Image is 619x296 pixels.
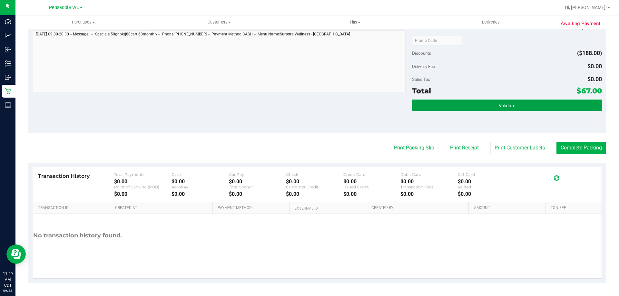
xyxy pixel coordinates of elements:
span: Customers [152,19,287,25]
div: $0.00 [400,178,458,185]
div: $0.00 [343,191,401,197]
span: Delivery Fee [412,64,435,69]
div: No transaction history found. [33,214,122,257]
th: External ID [289,202,366,214]
span: Validate [499,103,515,108]
button: Complete Packing [556,142,606,154]
iframe: Resource center [6,244,26,264]
span: $67.00 [576,86,602,95]
span: ($188.00) [577,50,602,56]
div: AeroPay [172,185,229,189]
a: Customers [151,15,287,29]
span: $0.00 [587,76,602,82]
span: Total [412,86,431,95]
div: Customer Credit [286,185,343,189]
span: Hi, [PERSON_NAME]! [565,5,607,10]
a: Amount [474,205,543,211]
a: Tills [287,15,423,29]
div: Total Payments [114,172,172,177]
div: $0.00 [400,191,458,197]
div: $0.00 [458,178,515,185]
inline-svg: Outbound [5,74,11,81]
div: $0.00 [458,191,515,197]
div: $0.00 [229,178,286,185]
inline-svg: Reports [5,102,11,108]
div: $0.00 [172,178,229,185]
div: Gift Card [458,172,515,177]
span: Tills [287,19,422,25]
span: Discounts [412,47,431,59]
a: Purchases [15,15,151,29]
span: Deliveries [473,19,508,25]
span: Purchases [15,19,151,25]
div: Voided [458,185,515,189]
a: Transaction ID [38,205,108,211]
a: Created At [115,205,210,211]
div: Total Spendr [229,185,286,189]
input: Promo Code [412,36,462,45]
button: Print Packing Slip [390,142,438,154]
a: Created By [371,205,466,211]
button: Print Customer Labels [490,142,549,154]
inline-svg: Dashboard [5,19,11,25]
a: Txn Fee [551,205,594,211]
inline-svg: Inventory [5,60,11,67]
button: Print Receipt [446,142,483,154]
div: Check [286,172,343,177]
div: CanPay [229,172,286,177]
button: Validate [412,100,602,111]
span: Pensacola WC [49,5,79,10]
div: $0.00 [114,191,172,197]
a: Deliveries [423,15,559,29]
inline-svg: Retail [5,88,11,94]
a: Payment Method [218,205,287,211]
inline-svg: Analytics [5,33,11,39]
div: Transaction Fees [400,185,458,189]
span: Awaiting Payment [561,20,600,27]
div: Issued Credit [343,185,401,189]
div: $0.00 [343,178,401,185]
div: $0.00 [114,178,172,185]
p: 09/23 [3,288,13,293]
div: Point of Banking (POB) [114,185,172,189]
div: Cash [172,172,229,177]
inline-svg: Inbound [5,46,11,53]
div: Debit Card [400,172,458,177]
p: 11:29 AM CDT [3,271,13,288]
div: $0.00 [172,191,229,197]
span: Sales Tax [412,77,430,82]
div: $0.00 [286,191,343,197]
div: $0.00 [286,178,343,185]
div: $0.00 [229,191,286,197]
span: $0.00 [587,63,602,70]
div: Credit Card [343,172,401,177]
